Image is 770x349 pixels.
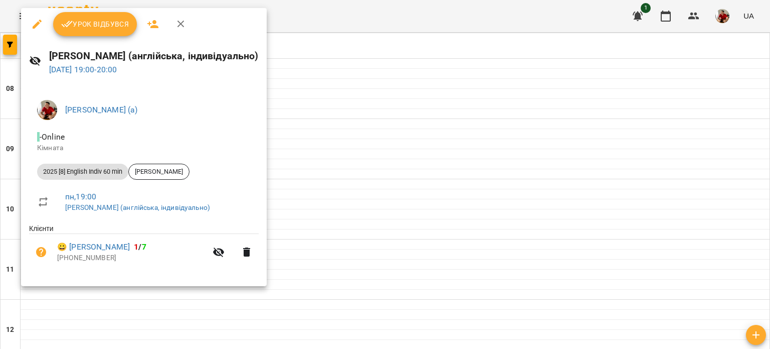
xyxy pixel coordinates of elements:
a: [PERSON_NAME] (англійська, індивідуально) [65,203,210,211]
span: - Online [37,132,67,142]
a: [DATE] 19:00-20:00 [49,65,117,74]
b: / [134,242,146,252]
span: [PERSON_NAME] [129,167,189,176]
span: Урок відбувся [61,18,129,30]
button: Візит ще не сплачено. Додати оплату? [29,240,53,264]
a: 😀 [PERSON_NAME] [57,241,130,253]
button: Урок відбувся [53,12,137,36]
span: 7 [142,242,146,252]
div: [PERSON_NAME] [128,164,189,180]
span: 2025 [8] English Indiv 60 min [37,167,128,176]
a: пн , 19:00 [65,192,96,201]
span: 1 [134,242,138,252]
ul: Клієнти [29,223,259,274]
a: [PERSON_NAME] (а) [65,105,138,114]
p: [PHONE_NUMBER] [57,253,207,263]
p: Кімната [37,143,251,153]
h6: [PERSON_NAME] (англійська, індивідуально) [49,48,259,64]
img: 2f467ba34f6bcc94da8486c15015e9d3.jpg [37,100,57,120]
